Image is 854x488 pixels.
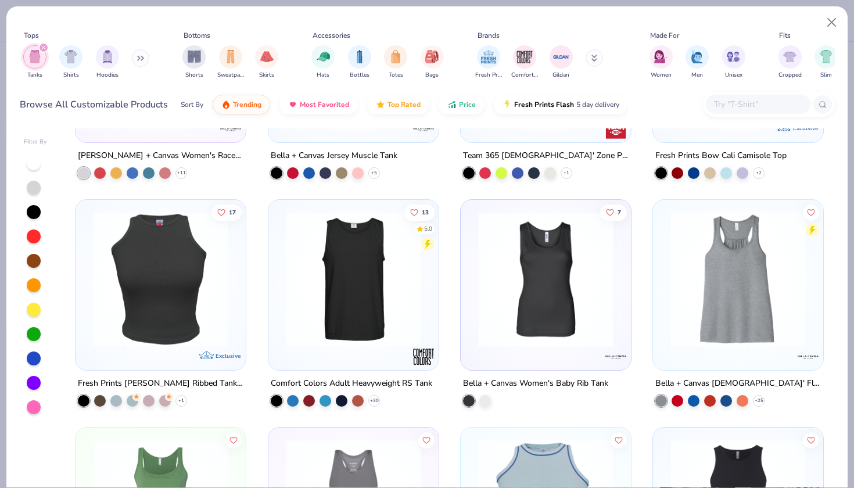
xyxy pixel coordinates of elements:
img: Hoodies Image [101,50,114,63]
span: Hoodies [96,71,119,80]
span: Sweatpants [217,71,244,80]
img: Bottles Image [353,50,366,63]
span: Totes [389,71,403,80]
div: filter for Hats [311,45,335,80]
span: Top Rated [387,100,421,109]
img: flash.gif [503,100,512,109]
span: Fresh Prints Flash [514,100,574,109]
div: filter for Gildan [550,45,573,80]
div: filter for Comfort Colors [511,45,538,80]
img: 5a9023ed-7d6d-4891-9237-b2dc97029788 [472,211,619,347]
div: filter for Unisex [722,45,745,80]
img: Team 365 logo [604,117,627,141]
button: filter button [421,45,444,80]
button: Price [439,95,485,114]
span: + 2 [756,170,762,177]
div: Bella + Canvas Jersey Muscle Tank [271,149,397,163]
span: Skirts [259,71,274,80]
img: most_fav.gif [288,100,297,109]
button: filter button [686,45,709,80]
span: 7 [618,209,621,215]
button: Like [211,204,242,220]
img: Skirts Image [260,50,274,63]
span: Bottles [350,71,369,80]
span: 5 day delivery [576,98,619,112]
button: Trending [213,95,270,114]
div: filter for Hoodies [96,45,119,80]
span: + 1 [178,397,184,404]
img: Slim Image [820,50,833,63]
img: Sweatpants Image [224,50,237,63]
span: + 1 [564,170,569,177]
img: Bella + Canvas logo [604,345,627,368]
img: Bags Image [425,50,438,63]
button: filter button [59,45,82,80]
button: filter button [475,45,502,80]
div: filter for Totes [384,45,407,80]
input: Try "T-Shirt" [713,98,802,111]
div: filter for Shorts [182,45,206,80]
span: Exclusive [216,352,241,360]
img: Comfort Colors logo [412,345,435,368]
img: Cropped Image [783,50,796,63]
button: filter button [255,45,278,80]
span: Bags [425,71,439,80]
span: Slim [820,71,832,80]
div: Bella + Canvas [DEMOGRAPHIC_DATA]' Flowy Racerback Tank [655,376,821,391]
button: Like [803,204,819,220]
div: filter for Sweatpants [217,45,244,80]
button: Top Rated [367,95,429,114]
img: 9bb46401-8c70-4267-b63b-7ffdba721e82 [280,211,427,347]
span: Fresh Prints [475,71,502,80]
button: filter button [311,45,335,80]
img: Shirts Image [64,50,78,63]
img: Totes Image [389,50,402,63]
span: Cropped [778,71,802,80]
img: Comfort Colors Image [516,48,533,66]
img: Men Image [691,50,704,63]
div: Fresh Prints [PERSON_NAME] Ribbed Tank Top [78,376,243,391]
button: filter button [23,45,46,80]
div: filter for Women [650,45,673,80]
button: filter button [348,45,371,80]
img: Fresh Prints Image [480,48,497,66]
button: filter button [217,45,244,80]
span: + 5 [371,170,377,177]
span: + 11 [177,170,186,177]
button: Like [600,204,627,220]
button: filter button [550,45,573,80]
div: Tops [24,30,39,41]
img: Tanks Image [28,50,41,63]
span: Most Favorited [300,100,349,109]
img: Unisex Image [727,50,740,63]
div: filter for Bottles [348,45,371,80]
img: a1e7e847-e80f-41ac-9561-5c6576d65163 [87,211,234,347]
span: 17 [229,209,236,215]
span: 13 [421,209,428,215]
div: Fits [779,30,791,41]
button: filter button [722,45,745,80]
div: Bottoms [184,30,210,41]
img: Bella + Canvas logo [220,117,243,141]
img: 11251c1b-ea33-4478-864f-6c24fd918f7f [665,211,812,347]
button: Like [418,432,434,448]
div: Brands [478,30,500,41]
div: filter for Fresh Prints [475,45,502,80]
span: Price [459,100,476,109]
div: Accessories [313,30,350,41]
div: filter for Men [686,45,709,80]
button: Like [404,204,434,220]
img: Shorts Image [188,50,201,63]
div: Comfort Colors Adult Heavyweight RS Tank [271,376,432,391]
span: Unisex [725,71,742,80]
img: Bella + Canvas logo [796,345,820,368]
span: Tanks [27,71,42,80]
div: filter for Shirts [59,45,82,80]
div: Sort By [181,99,203,110]
button: filter button [814,45,838,80]
div: Filter By [24,138,47,146]
button: Close [821,12,843,34]
button: Like [611,432,627,448]
button: Most Favorited [279,95,358,114]
div: Made For [650,30,679,41]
